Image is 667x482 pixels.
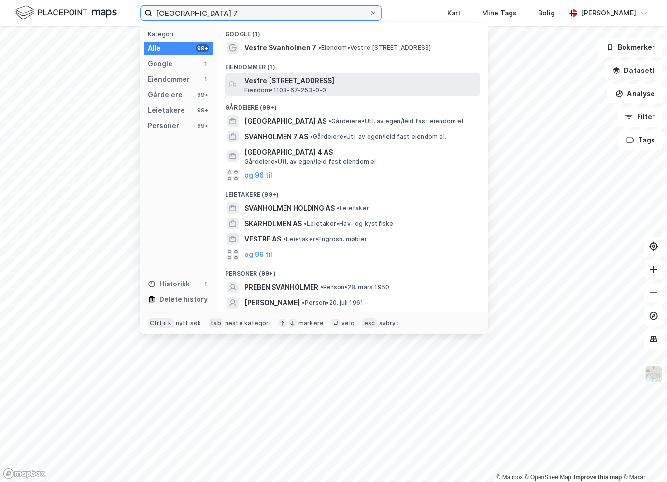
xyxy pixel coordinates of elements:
div: Gårdeiere [148,89,183,100]
div: Ctrl + k [148,318,174,328]
span: Leietaker • Hav- og kystfiske [304,220,394,227]
div: nytt søk [176,319,201,327]
div: Eiendommer [148,73,190,85]
span: Person • 20. juli 1961 [302,299,363,307]
div: [PERSON_NAME] [581,7,636,19]
button: Bokmerker [598,38,663,57]
div: 1 [201,280,209,288]
span: SKARHOLMEN AS [244,218,302,229]
div: Leietakere (99+) [217,183,488,200]
img: logo.f888ab2527a4732fd821a326f86c7f29.svg [15,4,117,21]
button: og 96 til [244,249,272,260]
span: • [310,133,313,140]
span: • [283,235,286,242]
span: • [304,220,307,227]
span: [GEOGRAPHIC_DATA] AS [244,115,326,127]
div: 99+ [196,44,209,52]
span: Person • 28. mars 1950 [320,284,389,291]
div: Kontrollprogram for chat [619,436,667,482]
span: • [320,284,323,291]
button: Filter [617,107,663,127]
div: 1 [201,60,209,68]
div: 1 [201,75,209,83]
span: Gårdeiere • Utl. av egen/leid fast eiendom el. [310,133,446,141]
span: SVANHOLMEN HOLDING AS [244,202,335,214]
span: Gårdeiere • Utl. av egen/leid fast eiendom el. [244,158,378,166]
div: Eiendommer (1) [217,56,488,73]
span: • [302,299,305,306]
div: 99+ [196,91,209,99]
div: Personer [148,120,179,131]
div: Leietakere [148,104,185,116]
div: Historikk [148,278,190,290]
div: Gårdeiere (99+) [217,96,488,113]
div: Alle [148,43,161,54]
span: Eiendom • Vestre [STREET_ADDRESS] [318,44,431,52]
span: Eiendom • 1108-67-253-0-0 [244,86,326,94]
div: Google (1) [217,23,488,40]
span: Vestre [STREET_ADDRESS] [244,75,476,86]
div: neste kategori [225,319,270,327]
div: esc [362,318,377,328]
a: Mapbox [496,474,523,481]
span: SVANHOLMEN 7 AS [244,131,308,142]
img: Z [644,365,663,383]
div: Mine Tags [482,7,517,19]
span: Vestre Svanholmen 7 [244,42,316,54]
a: OpenStreetMap [525,474,571,481]
div: Bolig [538,7,555,19]
span: [GEOGRAPHIC_DATA] 4 AS [244,146,476,158]
span: Gårdeiere • Utl. av egen/leid fast eiendom el. [328,117,465,125]
span: • [328,117,331,125]
a: Mapbox homepage [3,468,45,479]
div: tab [209,318,223,328]
span: Leietaker • Engrosh. møbler [283,235,367,243]
div: avbryt [379,319,398,327]
span: VESTRE AS [244,233,281,245]
div: 99+ [196,122,209,129]
span: • [337,204,340,212]
iframe: Chat Widget [619,436,667,482]
span: • [318,44,321,51]
div: Personer (99+) [217,262,488,280]
a: Improve this map [574,474,622,481]
span: Leietaker [337,204,369,212]
div: Google [148,58,172,70]
div: Kategori [148,30,213,38]
button: Tags [618,130,663,150]
input: Søk på adresse, matrikkel, gårdeiere, leietakere eller personer [152,6,369,20]
div: Kart [447,7,461,19]
div: 99+ [196,106,209,114]
button: og 96 til [244,170,272,181]
button: Analyse [607,84,663,103]
button: Datasett [604,61,663,80]
div: markere [298,319,324,327]
span: [PERSON_NAME] [244,297,300,309]
div: velg [341,319,355,327]
div: Delete history [159,294,208,305]
span: PREBEN SVANHOLMER [244,282,318,293]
